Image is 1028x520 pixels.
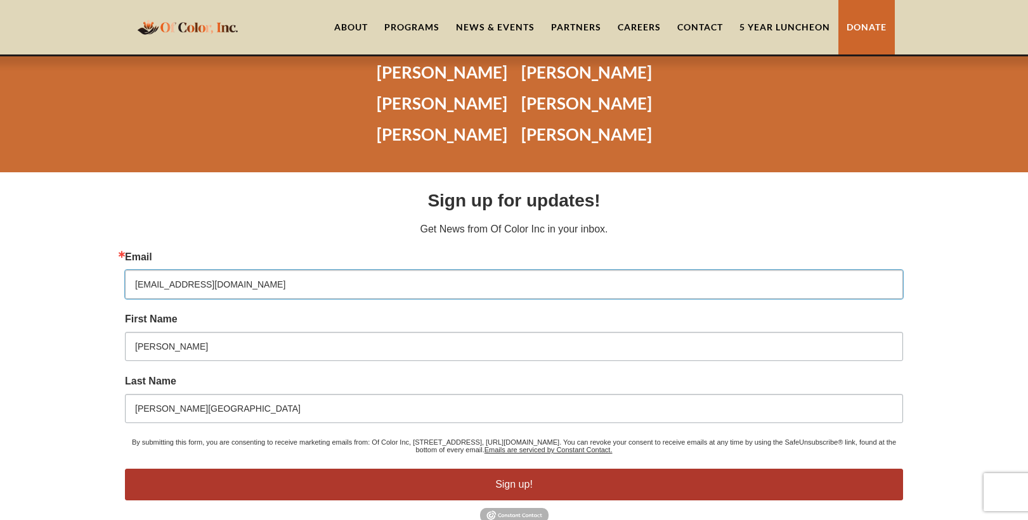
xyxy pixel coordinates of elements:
[125,438,903,453] p: By submitting this form, you are consenting to receive marketing emails from: Of Color Inc, [STRE...
[370,88,514,119] h1: [PERSON_NAME]
[125,314,903,324] label: First Name
[125,222,903,237] p: Get News from Of Color Inc in your inbox.
[384,21,439,34] div: Programs
[134,12,242,42] a: home
[125,187,903,214] h2: Sign up for updates!
[125,252,903,262] label: Email
[370,57,514,88] h1: [PERSON_NAME]
[514,119,659,150] h1: [PERSON_NAME]
[125,376,903,386] label: Last Name
[485,446,613,453] a: Emails are serviced by Constant Contact.
[370,119,514,150] h1: [PERSON_NAME]
[514,57,659,88] h1: [PERSON_NAME]
[514,88,659,119] h1: [PERSON_NAME]
[125,469,903,500] button: Sign up!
